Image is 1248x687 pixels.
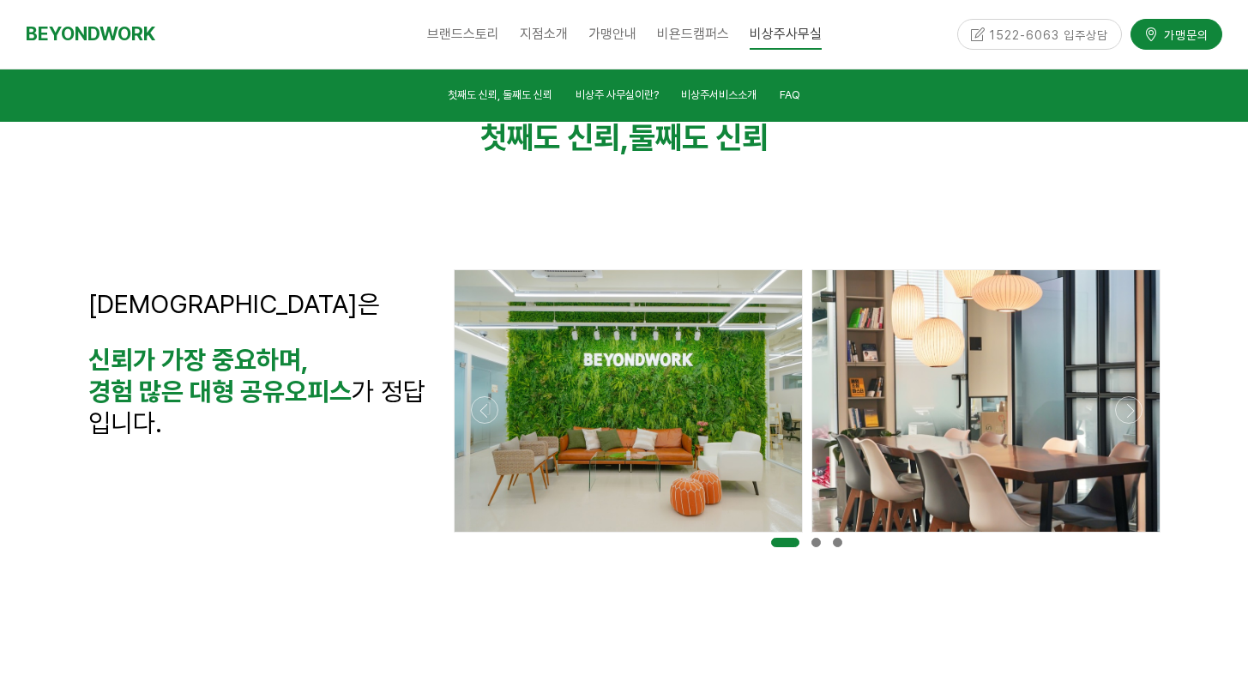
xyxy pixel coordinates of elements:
span: [DEMOGRAPHIC_DATA]은 [88,288,380,319]
span: 첫째도 신뢰, 둘째도 신뢰 [448,88,552,101]
span: 가맹문의 [1159,27,1209,44]
a: 가맹문의 [1130,19,1222,49]
a: 첫째도 신뢰, 둘째도 신뢰 [448,86,552,109]
a: 지점소개 [509,13,578,56]
span: 비상주서비스소개 [681,88,757,101]
span: 비욘드캠퍼스 [657,26,729,42]
strong: 둘째도 신뢰 [629,119,769,156]
a: FAQ [780,86,800,109]
a: 가맹안내 [578,13,647,56]
a: BEYONDWORK [26,18,155,50]
a: 비상주서비스소개 [681,86,757,109]
span: 브랜드스토리 [427,26,499,42]
a: 비상주사무실 [739,13,832,56]
span: FAQ [780,88,800,101]
strong: 신뢰가 가장 중요하며, [88,344,309,375]
a: 비욘드캠퍼스 [647,13,739,56]
span: 비상주사무실 [750,20,822,50]
strong: 첫째도 신뢰, [480,119,629,156]
span: 비상주 사무실이란? [576,88,659,101]
span: 가맹안내 [588,26,636,42]
strong: 경험 많은 대형 공유오피스 [88,376,352,407]
span: 가 정답입니다. [88,376,425,438]
a: 브랜드스토리 [417,13,509,56]
span: 지점소개 [520,26,568,42]
a: 비상주 사무실이란? [576,86,659,109]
